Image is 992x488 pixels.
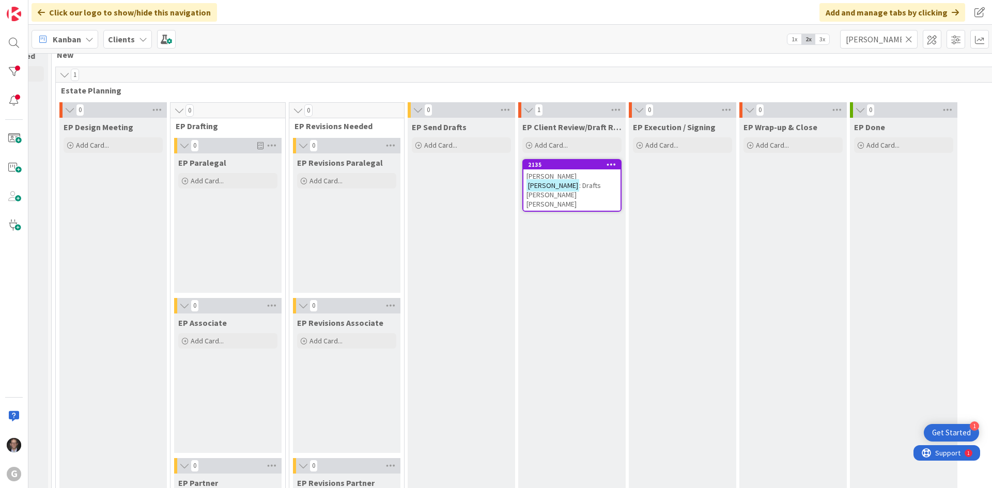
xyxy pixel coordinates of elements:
span: 0 [191,139,199,152]
span: Add Card... [191,336,224,345]
span: EP Client Review/Draft Review Meeting [522,122,622,132]
span: EP Revisions Partner [297,478,375,488]
span: EP Associate [178,318,227,328]
span: : Drafts [PERSON_NAME] [PERSON_NAME] [526,181,601,209]
b: Clients [108,34,135,44]
span: 1 [535,104,543,116]
span: 1x [787,34,801,44]
img: JT [7,438,21,452]
mark: [PERSON_NAME] [526,179,579,191]
span: 0 [309,139,318,152]
span: EP Revisions Associate [297,318,383,328]
span: EP Paralegal [178,158,226,168]
span: Kanban [53,33,81,45]
span: EP Done [854,122,885,132]
img: Visit kanbanzone.com [7,7,21,21]
span: Add Card... [866,140,900,150]
span: EP Wrap-up & Close [743,122,817,132]
span: Add Card... [309,176,343,185]
span: 0 [309,460,318,472]
span: 0 [185,104,194,117]
span: EP Send Drafts [412,122,467,132]
div: 2135 [523,160,621,169]
a: 2135[PERSON_NAME][PERSON_NAME]: Drafts [PERSON_NAME] [PERSON_NAME] [522,159,622,212]
span: EP Drafting [176,121,272,131]
div: 1 [54,4,56,12]
span: Add Card... [424,140,457,150]
span: Add Card... [76,140,109,150]
span: 1 [71,69,79,81]
span: 0 [756,104,764,116]
span: 0 [76,104,84,116]
span: Add Card... [191,176,224,185]
span: 0 [424,104,432,116]
span: [PERSON_NAME] [526,171,577,181]
span: EP Revisions Paralegal [297,158,383,168]
div: Get Started [932,428,971,438]
span: 0 [191,460,199,472]
span: EP Design Meeting [64,122,133,132]
span: 3x [815,34,829,44]
span: 0 [645,104,654,116]
span: Add Card... [645,140,678,150]
span: EP Partner [178,478,218,488]
span: Support [22,2,47,14]
div: 2135 [528,161,621,168]
span: Add Card... [309,336,343,345]
span: 0 [309,300,318,312]
div: Add and manage tabs by clicking [819,3,965,22]
span: 0 [304,104,313,117]
div: 1 [970,421,979,431]
span: Add Card... [756,140,789,150]
div: Open Get Started checklist, remaining modules: 1 [924,424,979,442]
input: Quick Filter... [840,30,918,49]
span: Add Card... [535,140,568,150]
div: G [7,467,21,481]
div: 2135[PERSON_NAME][PERSON_NAME]: Drafts [PERSON_NAME] [PERSON_NAME] [523,160,621,211]
span: 2x [801,34,815,44]
span: EP Execution / Signing [633,122,716,132]
span: 0 [191,300,199,312]
span: 0 [866,104,875,116]
span: EP Revisions Needed [295,121,391,131]
div: Click our logo to show/hide this navigation [32,3,217,22]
